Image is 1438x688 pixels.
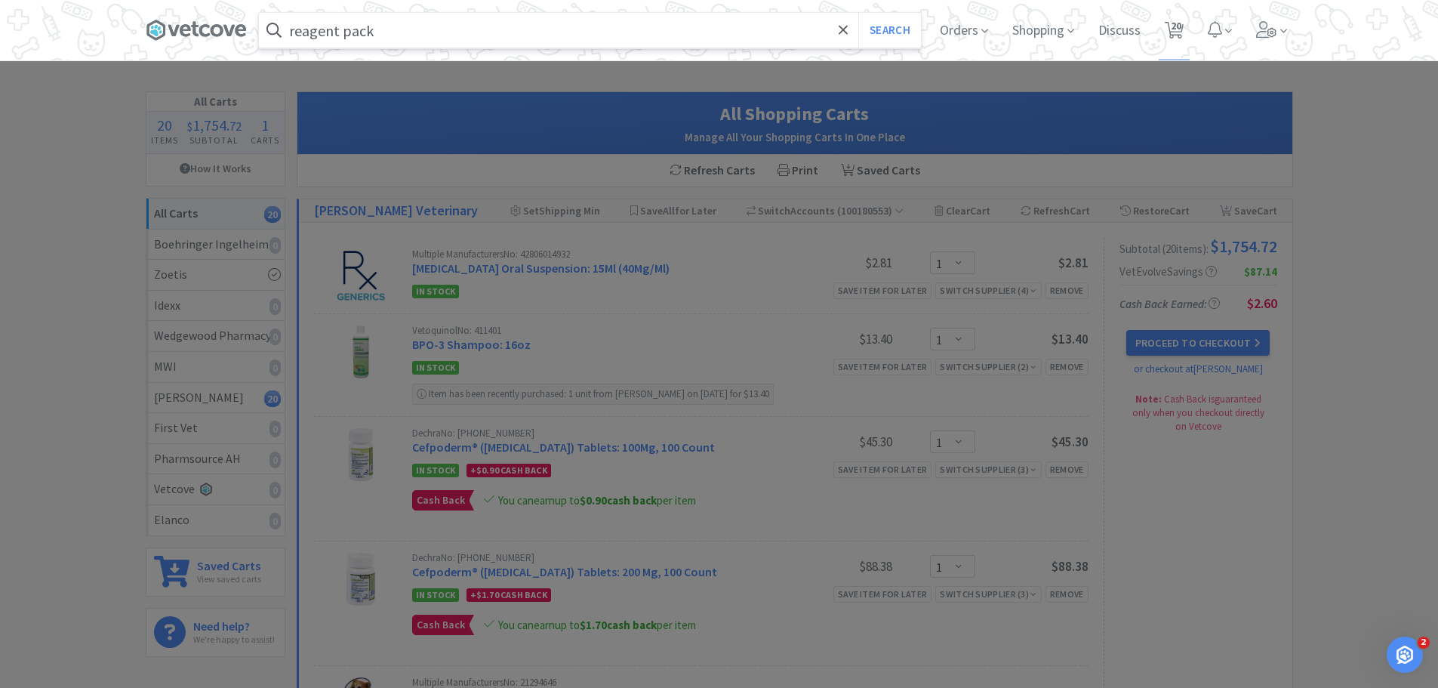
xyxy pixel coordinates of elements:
input: Search by item, sku, manufacturer, ingredient, size... [259,13,921,48]
a: Discuss [1092,24,1147,38]
span: 2 [1418,637,1430,649]
iframe: Intercom live chat [1387,637,1423,673]
a: 20 [1159,26,1190,39]
button: Search [858,13,921,48]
